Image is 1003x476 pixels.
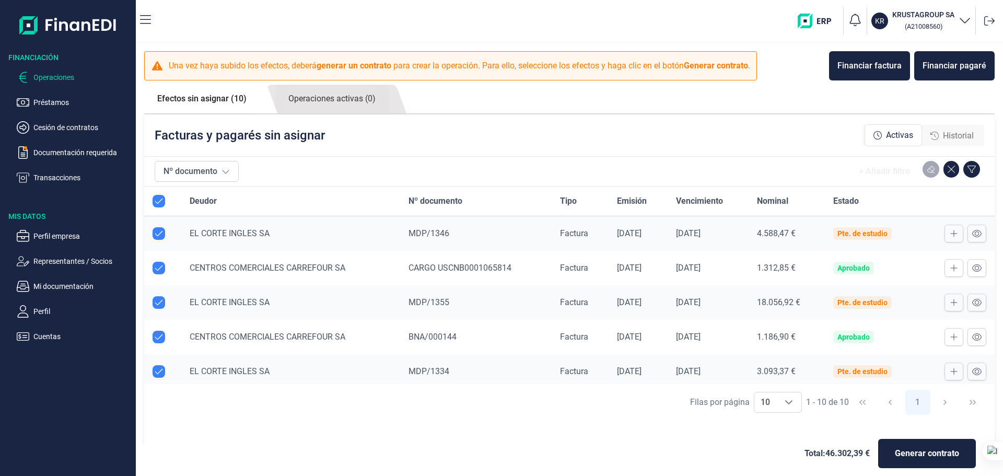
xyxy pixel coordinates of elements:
[190,297,270,307] span: EL CORTE INGLES SA
[17,255,132,268] button: Representantes / Socios
[17,96,132,109] button: Préstamos
[757,297,817,308] div: 18.056,92 €
[153,365,165,378] div: Row Unselected null
[914,51,995,80] button: Financiar pagaré
[922,125,982,146] div: Historial
[684,61,748,71] b: Generar contrato
[317,61,391,71] b: generar un contrato
[17,330,132,343] button: Cuentas
[275,85,389,113] a: Operaciones activas (0)
[409,195,462,207] span: Nº documento
[837,264,870,272] div: Aprobado
[17,71,132,84] button: Operaciones
[892,9,954,20] h3: KRUSTAGROUP SA
[33,171,132,184] p: Transacciones
[837,333,870,341] div: Aprobado
[905,390,930,415] button: Page 1
[169,60,750,72] p: Una vez haya subido los efectos, deberá para crear la operación. Para ello, seleccione los efecto...
[871,9,971,32] button: KRKRUSTAGROUP SA (A21008560)
[560,195,577,207] span: Tipo
[757,228,817,239] div: 4.588,47 €
[17,171,132,184] button: Transacciones
[932,390,958,415] button: Next Page
[923,60,986,72] div: Financiar pagaré
[560,332,588,342] span: Factura
[833,195,859,207] span: Estado
[617,297,659,308] div: [DATE]
[757,366,817,377] div: 3.093,37 €
[409,332,457,342] span: BNA/000144
[190,195,217,207] span: Deudor
[875,16,884,26] p: KR
[757,263,817,273] div: 1.312,85 €
[690,396,750,409] div: Filas por página
[829,51,910,80] button: Financiar factura
[757,195,788,207] span: Nominal
[754,392,776,412] span: 10
[153,331,165,343] div: Row Unselected null
[409,228,449,238] span: MDP/1346
[409,366,449,376] span: MDP/1334
[850,390,875,415] button: First Page
[17,121,132,134] button: Cesión de contratos
[190,332,345,342] span: CENTROS COMERCIALES CARREFOUR SA
[878,439,976,468] button: Generar contrato
[155,161,239,182] button: Nº documento
[560,263,588,273] span: Factura
[560,366,588,376] span: Factura
[190,228,270,238] span: EL CORTE INGLES SA
[878,390,903,415] button: Previous Page
[153,262,165,274] div: Row Unselected null
[17,230,132,242] button: Perfil empresa
[17,305,132,318] button: Perfil
[33,255,132,268] p: Representantes / Socios
[33,71,132,84] p: Operaciones
[806,398,849,407] span: 1 - 10 de 10
[676,297,740,308] div: [DATE]
[617,195,647,207] span: Emisión
[19,8,117,42] img: Logo de aplicación
[886,129,913,142] span: Activas
[144,85,260,113] a: Efectos sin asignar (10)
[153,227,165,240] div: Row Unselected null
[676,332,740,342] div: [DATE]
[676,228,740,239] div: [DATE]
[617,263,659,273] div: [DATE]
[960,390,985,415] button: Last Page
[33,330,132,343] p: Cuentas
[33,305,132,318] p: Perfil
[617,228,659,239] div: [DATE]
[757,332,817,342] div: 1.186,90 €
[33,96,132,109] p: Préstamos
[676,195,723,207] span: Vencimiento
[409,263,511,273] span: CARGO USCNB0001065814
[837,298,888,307] div: Pte. de estudio
[560,228,588,238] span: Factura
[33,230,132,242] p: Perfil empresa
[676,366,740,377] div: [DATE]
[33,280,132,293] p: Mi documentación
[33,121,132,134] p: Cesión de contratos
[190,366,270,376] span: EL CORTE INGLES SA
[155,127,325,144] p: Facturas y pagarés sin asignar
[905,22,942,30] small: Copiar cif
[190,263,345,273] span: CENTROS COMERCIALES CARREFOUR SA
[409,297,449,307] span: MDP/1355
[837,367,888,376] div: Pte. de estudio
[676,263,740,273] div: [DATE]
[837,60,902,72] div: Financiar factura
[153,195,165,207] div: All items selected
[560,297,588,307] span: Factura
[17,280,132,293] button: Mi documentación
[617,332,659,342] div: [DATE]
[865,124,922,146] div: Activas
[804,447,870,460] span: Total: 46.302,39 €
[17,146,132,159] button: Documentación requerida
[943,130,974,142] span: Historial
[617,366,659,377] div: [DATE]
[153,296,165,309] div: Row Unselected null
[895,447,959,460] span: Generar contrato
[776,392,801,412] div: Choose
[33,146,132,159] p: Documentación requerida
[837,229,888,238] div: Pte. de estudio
